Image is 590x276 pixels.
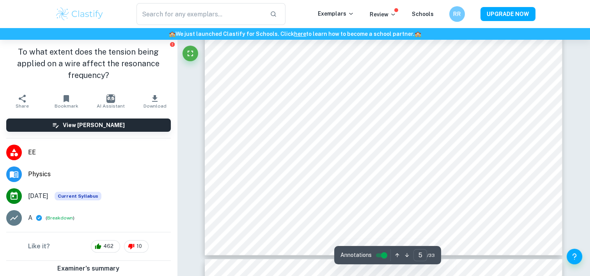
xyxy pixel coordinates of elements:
[55,103,78,109] span: Bookmark
[170,41,175,47] button: Report issue
[89,90,133,112] button: AI Assistant
[46,214,74,222] span: ( )
[415,31,421,37] span: 🏫
[28,242,50,251] h6: Like it?
[370,10,396,19] p: Review
[452,10,461,18] h6: RR
[44,90,88,112] button: Bookmark
[63,121,125,129] h6: View [PERSON_NAME]
[55,6,105,22] img: Clastify logo
[136,3,264,25] input: Search for any exemplars...
[318,9,354,18] p: Exemplars
[6,46,171,81] h1: To what extent does the tension being applied on a wire affect the resonance frequency?
[567,249,582,264] button: Help and Feedback
[99,242,118,250] span: 462
[449,6,465,22] button: RR
[144,103,167,109] span: Download
[124,240,149,253] div: 10
[106,94,115,103] img: AI Assistant
[133,90,177,112] button: Download
[182,46,198,61] button: Fullscreen
[97,103,125,109] span: AI Assistant
[6,119,171,132] button: View [PERSON_NAME]
[169,31,175,37] span: 🏫
[16,103,29,109] span: Share
[91,240,120,253] div: 462
[294,31,306,37] a: here
[55,192,101,200] span: Current Syllabus
[3,264,174,273] h6: Examiner's summary
[480,7,535,21] button: UPGRADE NOW
[427,252,435,259] span: / 33
[2,30,588,38] h6: We just launched Clastify for Schools. Click to learn how to become a school partner.
[55,192,101,200] div: This exemplar is based on the current syllabus. Feel free to refer to it for inspiration/ideas wh...
[412,11,434,17] a: Schools
[47,214,73,221] button: Breakdown
[28,170,171,179] span: Physics
[28,191,48,201] span: [DATE]
[28,148,171,157] span: EE
[28,213,32,223] p: A
[340,251,372,259] span: Annotations
[132,242,146,250] span: 10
